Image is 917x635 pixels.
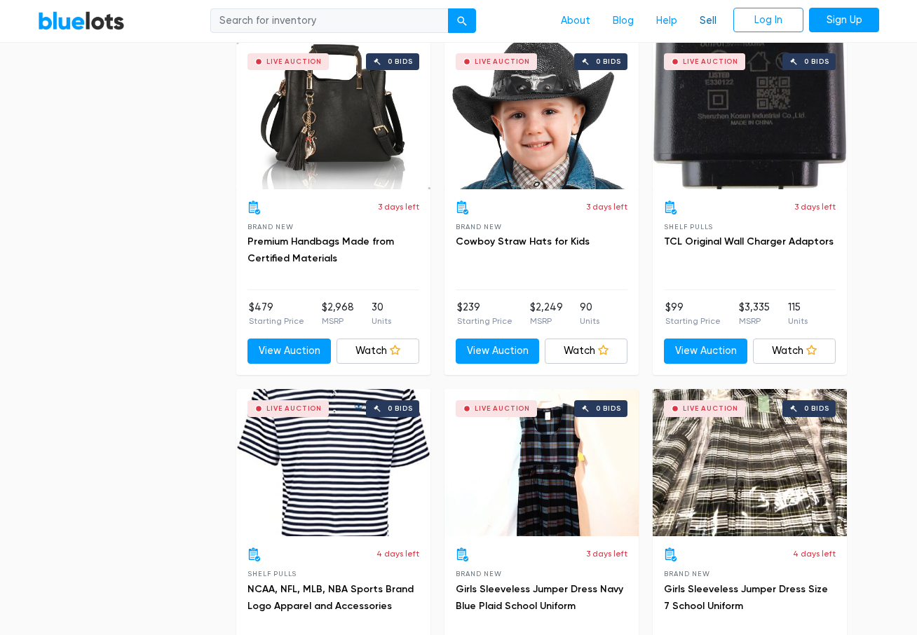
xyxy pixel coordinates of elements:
[444,42,639,189] a: Live Auction 0 bids
[444,389,639,536] a: Live Auction 0 bids
[653,42,847,189] a: Live Auction 0 bids
[788,300,808,328] li: 115
[809,8,879,33] a: Sign Up
[388,405,413,412] div: 0 bids
[664,583,828,612] a: Girls Sleeveless Jumper Dress Size 7 School Uniform
[249,300,304,328] li: $479
[388,58,413,65] div: 0 bids
[247,570,297,578] span: Shelf Pulls
[793,547,836,560] p: 4 days left
[322,315,354,327] p: MSRP
[372,315,391,327] p: Units
[586,547,627,560] p: 3 days left
[653,389,847,536] a: Live Auction 0 bids
[664,235,834,247] a: TCL Original Wall Charger Adaptors
[249,315,304,327] p: Starting Price
[804,58,829,65] div: 0 bids
[683,58,738,65] div: Live Auction
[664,570,709,578] span: Brand New
[247,223,293,231] span: Brand New
[247,339,331,364] a: View Auction
[378,200,419,213] p: 3 days left
[753,339,836,364] a: Watch
[739,315,770,327] p: MSRP
[247,235,394,264] a: Premium Handbags Made from Certified Materials
[337,339,420,364] a: Watch
[457,315,512,327] p: Starting Price
[596,58,621,65] div: 0 bids
[475,58,530,65] div: Live Auction
[586,200,627,213] p: 3 days left
[645,8,688,34] a: Help
[530,300,563,328] li: $2,249
[376,547,419,560] p: 4 days left
[550,8,602,34] a: About
[372,300,391,328] li: 30
[236,42,430,189] a: Live Auction 0 bids
[475,405,530,412] div: Live Auction
[794,200,836,213] p: 3 days left
[38,11,125,31] a: BlueLots
[683,405,738,412] div: Live Auction
[247,583,414,612] a: NCAA, NFL, MLB, NBA Sports Brand Logo Apparel and Accessories
[236,389,430,536] a: Live Auction 0 bids
[266,58,322,65] div: Live Auction
[739,300,770,328] li: $3,335
[580,300,599,328] li: 90
[665,315,721,327] p: Starting Price
[322,300,354,328] li: $2,968
[688,8,728,34] a: Sell
[456,235,590,247] a: Cowboy Straw Hats for Kids
[457,300,512,328] li: $239
[545,339,628,364] a: Watch
[664,339,747,364] a: View Auction
[596,405,621,412] div: 0 bids
[602,8,645,34] a: Blog
[266,405,322,412] div: Live Auction
[456,223,501,231] span: Brand New
[580,315,599,327] p: Units
[456,570,501,578] span: Brand New
[788,315,808,327] p: Units
[210,8,449,34] input: Search for inventory
[456,339,539,364] a: View Auction
[456,583,623,612] a: Girls Sleeveless Jumper Dress Navy Blue Plaid School Uniform
[664,223,713,231] span: Shelf Pulls
[733,8,803,33] a: Log In
[530,315,563,327] p: MSRP
[804,405,829,412] div: 0 bids
[665,300,721,328] li: $99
